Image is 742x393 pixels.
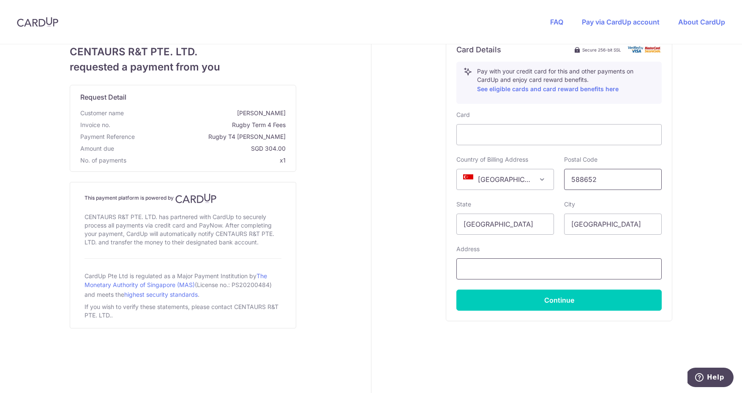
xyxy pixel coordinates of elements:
[80,121,110,129] span: Invoice no.
[456,45,501,55] h6: Card Details
[582,18,660,26] a: Pay via CardUp account
[80,144,114,153] span: Amount due
[456,111,470,119] label: Card
[457,169,554,190] span: Singapore
[124,291,198,298] a: highest security standards
[582,46,621,53] span: Secure 256-bit SSL
[456,200,471,209] label: State
[550,18,563,26] a: FAQ
[138,133,286,141] span: Rugby T4 [PERSON_NAME]
[85,211,281,248] div: CENTAURS R&T PTE. LTD. has partnered with CardUp to securely process all payments via credit card...
[70,60,296,75] span: requested a payment from you
[85,269,281,301] div: CardUp Pte Ltd is regulated as a Major Payment Institution by (License no.: PS20200484) and meets...
[687,368,734,389] iframe: Opens a widget where you can find more information
[114,121,286,129] span: Rugby Term 4 Fees
[564,200,575,209] label: City
[456,169,554,190] span: Singapore
[80,156,126,165] span: No. of payments
[564,169,662,190] input: Example 123456
[456,290,662,311] button: Continue
[85,301,281,321] div: If you wish to verify these statements, please contact CENTAURS R&T PTE. LTD..
[456,155,528,164] label: Country of Billing Address
[127,109,286,117] span: [PERSON_NAME]
[85,193,281,203] h4: This payment platform is powered by
[464,130,655,140] iframe: Secure card payment input frame
[80,109,124,117] span: Customer name
[117,144,286,153] span: SGD 304.00
[628,46,662,53] img: card secure
[456,245,480,253] label: Address
[80,133,135,140] span: translation missing: en.payment_reference
[477,85,619,92] a: See eligible cards and card reward benefits here
[70,44,296,60] span: CENTAURS R&T PTE. LTD.
[280,157,286,164] span: x1
[80,93,126,101] span: translation missing: en.request_detail
[175,193,217,203] img: CardUp
[564,155,597,164] label: Postal Code
[678,18,725,26] a: About CardUp
[17,17,58,27] img: CardUp
[477,67,655,94] p: Pay with your credit card for this and other payments on CardUp and enjoy card reward benefits.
